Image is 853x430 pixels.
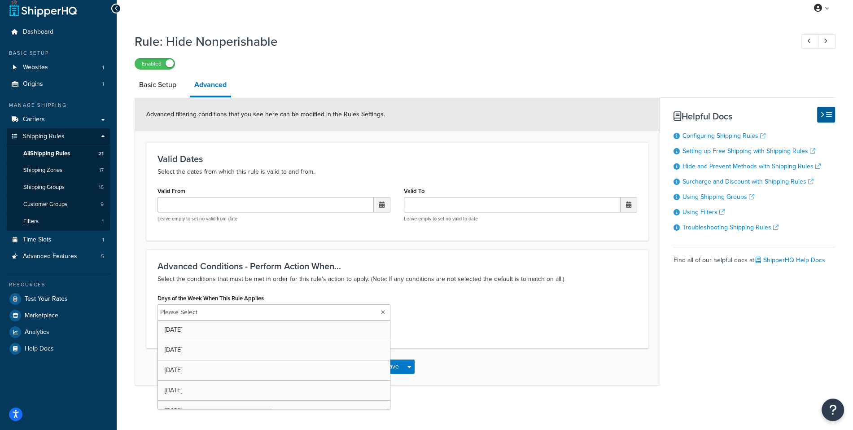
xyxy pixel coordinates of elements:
[7,49,110,57] div: Basic Setup
[7,162,110,179] li: Shipping Zones
[404,188,424,194] label: Valid To
[7,59,110,76] li: Websites
[146,110,385,119] span: Advanced filtering conditions that you see here can be modified in the Rules Settings.
[7,281,110,289] div: Resources
[102,236,104,244] span: 1
[7,76,110,92] li: Origins
[822,399,844,421] button: Open Resource Center
[7,213,110,230] li: Filters
[157,295,264,302] label: Days of the Week When This Rule Applies
[165,386,182,395] span: [DATE]
[23,150,70,158] span: All Shipping Rules
[7,232,110,248] a: Time Slots1
[7,307,110,324] a: Marketplace
[7,59,110,76] a: Websites1
[25,345,54,353] span: Help Docs
[101,201,104,208] span: 9
[7,232,110,248] li: Time Slots
[682,131,766,140] a: Configuring Shipping Rules
[7,179,110,196] a: Shipping Groups16
[23,253,77,260] span: Advanced Features
[102,218,104,225] span: 1
[102,80,104,88] span: 1
[98,150,104,158] span: 21
[7,213,110,230] a: Filters1
[135,58,175,69] label: Enabled
[7,291,110,307] a: Test Your Rates
[23,28,53,36] span: Dashboard
[682,207,725,217] a: Using Filters
[404,215,637,222] p: Leave empty to set no valid to date
[158,401,390,421] a: [DATE]
[7,248,110,265] a: Advanced Features5
[158,360,390,380] a: [DATE]
[23,80,43,88] span: Origins
[682,162,821,171] a: Hide and Prevent Methods with Shipping Rules
[23,201,67,208] span: Customer Groups
[135,74,181,96] a: Basic Setup
[158,340,390,360] a: [DATE]
[23,167,62,174] span: Shipping Zones
[7,324,110,340] a: Analytics
[157,274,637,285] p: Select the conditions that must be met in order for this rule's action to apply. (Note: If any co...
[23,184,65,191] span: Shipping Groups
[817,107,835,123] button: Hide Help Docs
[165,345,182,355] span: [DATE]
[801,34,819,49] a: Previous Record
[380,360,404,374] button: Save
[99,184,104,191] span: 16
[190,74,231,97] a: Advanced
[157,188,185,194] label: Valid From
[25,295,68,303] span: Test Your Rates
[7,76,110,92] a: Origins1
[157,261,637,271] h3: Advanced Conditions - Perform Action When...
[682,223,779,232] a: Troubleshooting Shipping Rules
[818,34,836,49] a: Next Record
[756,255,825,265] a: ShipperHQ Help Docs
[7,101,110,109] div: Manage Shipping
[165,365,182,375] span: [DATE]
[23,64,48,71] span: Websites
[682,146,815,156] a: Setting up Free Shipping with Shipping Rules
[7,162,110,179] a: Shipping Zones17
[99,167,104,174] span: 17
[7,111,110,128] a: Carriers
[165,325,182,334] span: [DATE]
[7,196,110,213] li: Customer Groups
[7,341,110,357] a: Help Docs
[7,24,110,40] a: Dashboard
[25,329,49,336] span: Analytics
[682,177,814,186] a: Surcharge and Discount with Shipping Rules
[102,64,104,71] span: 1
[23,133,65,140] span: Shipping Rules
[158,381,390,400] a: [DATE]
[7,179,110,196] li: Shipping Groups
[101,253,104,260] span: 5
[23,116,45,123] span: Carriers
[674,247,835,267] div: Find all of our helpful docs at:
[7,196,110,213] a: Customer Groups9
[7,145,110,162] a: AllShipping Rules21
[7,128,110,145] a: Shipping Rules
[135,33,785,50] h1: Rule: Hide Nonperishable
[157,154,637,164] h3: Valid Dates
[23,218,39,225] span: Filters
[23,236,52,244] span: Time Slots
[25,312,58,320] span: Marketplace
[682,192,754,202] a: Using Shipping Groups
[674,111,835,121] h3: Helpful Docs
[7,128,110,231] li: Shipping Rules
[160,306,197,319] li: Please Select
[165,406,182,415] span: [DATE]
[158,320,390,340] a: [DATE]
[7,248,110,265] li: Advanced Features
[157,215,390,222] p: Leave empty to set no valid from date
[157,167,637,177] p: Select the dates from which this rule is valid to and from.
